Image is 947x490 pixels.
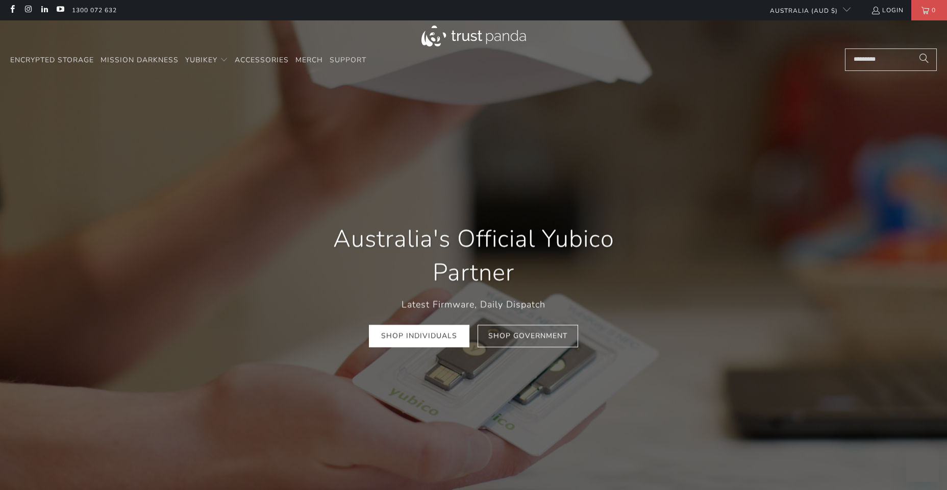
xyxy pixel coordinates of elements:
a: Trust Panda Australia on LinkedIn [40,6,48,14]
a: 1300 072 632 [72,5,117,16]
a: Trust Panda Australia on Facebook [8,6,16,14]
nav: Translation missing: en.navigation.header.main_nav [10,48,366,72]
a: Trust Panda Australia on YouTube [56,6,64,14]
a: Support [330,48,366,72]
a: Shop Individuals [369,325,469,348]
a: Accessories [235,48,289,72]
iframe: Close message [844,425,864,445]
iframe: Button to launch messaging window [906,449,939,482]
button: Search [911,48,937,71]
a: Trust Panda Australia on Instagram [23,6,32,14]
a: Encrypted Storage [10,48,94,72]
a: Shop Government [478,325,578,348]
a: Merch [295,48,323,72]
span: Support [330,55,366,65]
a: Login [871,5,904,16]
span: Merch [295,55,323,65]
p: Latest Firmware, Daily Dispatch [305,297,642,312]
summary: YubiKey [185,48,228,72]
input: Search... [845,48,937,71]
h1: Australia's Official Yubico Partner [305,223,642,290]
span: Accessories [235,55,289,65]
a: Mission Darkness [101,48,179,72]
span: YubiKey [185,55,217,65]
img: Trust Panda Australia [421,26,526,46]
span: Mission Darkness [101,55,179,65]
span: Encrypted Storage [10,55,94,65]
